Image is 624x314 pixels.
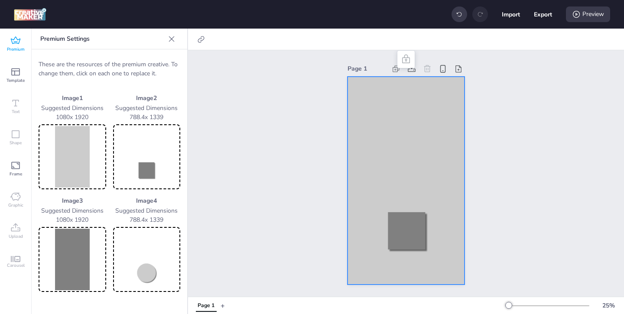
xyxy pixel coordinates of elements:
[115,126,179,188] img: Preview
[115,229,179,290] img: Preview
[221,298,225,313] button: +
[40,229,104,290] img: Preview
[192,298,221,313] div: Tabs
[113,206,181,215] p: Suggested Dimensions
[113,215,181,224] p: 788.4 x 1339
[39,196,106,205] p: Image 3
[39,206,106,215] p: Suggested Dimensions
[113,104,181,113] p: Suggested Dimensions
[10,139,22,146] span: Shape
[39,113,106,122] p: 1080 x 1920
[348,64,387,73] div: Page 1
[39,215,106,224] p: 1080 x 1920
[566,6,610,22] div: Preview
[39,60,180,78] p: These are the resources of the premium creative. To change them, click on each one to replace it.
[7,46,25,53] span: Premium
[198,302,214,310] div: Page 1
[534,5,552,23] button: Export
[8,202,23,209] span: Graphic
[598,301,619,310] div: 25 %
[6,77,25,84] span: Template
[7,262,25,269] span: Carousel
[113,94,181,103] p: Image 2
[39,94,106,103] p: Image 1
[40,126,104,188] img: Preview
[14,8,46,21] img: logo Creative Maker
[113,113,181,122] p: 788.4 x 1339
[9,233,23,240] span: Upload
[113,196,181,205] p: Image 4
[40,29,165,49] p: Premium Settings
[39,104,106,113] p: Suggested Dimensions
[10,171,22,178] span: Frame
[12,108,20,115] span: Text
[502,5,520,23] button: Import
